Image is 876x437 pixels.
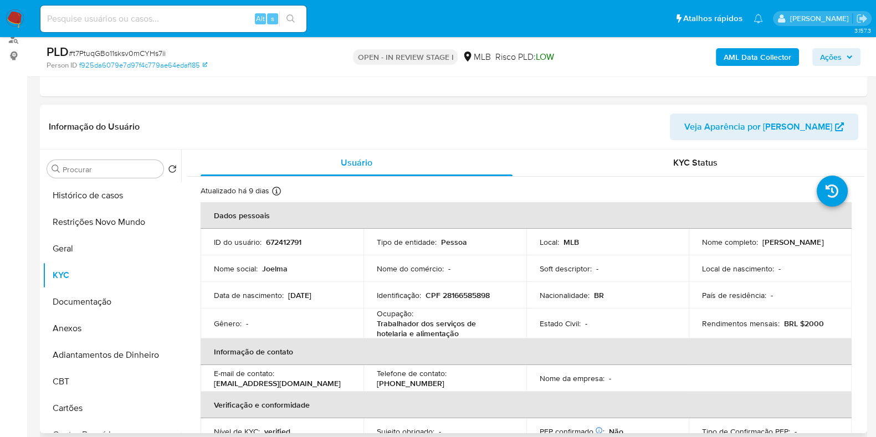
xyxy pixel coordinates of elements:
p: [DATE] [288,290,311,300]
th: Verificação e conformidade [201,392,852,418]
p: Local de nascimento : [702,264,774,274]
span: Alt [256,13,265,24]
button: Histórico de casos [43,182,181,209]
div: MLB [462,51,490,63]
button: search-icon [279,11,302,27]
b: Person ID [47,60,77,70]
span: Usuário [341,156,372,169]
p: Nome da empresa : [540,373,605,383]
p: Identificação : [377,290,421,300]
p: 672412791 [266,237,301,247]
button: Restrições Novo Mundo [43,209,181,235]
span: s [271,13,274,24]
p: País de residência : [702,290,766,300]
h1: Informação do Usuário [49,121,140,132]
span: Risco PLD: [495,51,554,63]
p: Gênero : [214,318,242,328]
p: Nome completo : [702,237,758,247]
button: Ações [812,48,860,66]
p: OPEN - IN REVIEW STAGE I [353,49,458,65]
p: verified [264,426,290,436]
p: Rendimentos mensais : [702,318,780,328]
p: - [778,264,781,274]
p: ID do usuário : [214,237,262,247]
p: Não [609,426,623,436]
span: # t7PtuqGBo11sksv0mCYHs7ii [69,48,166,59]
p: - [609,373,611,383]
button: CBT [43,368,181,395]
button: KYC [43,262,181,289]
p: Atualizado há 9 dias [201,186,269,196]
p: Estado Civil : [540,318,581,328]
p: - [585,318,587,328]
p: Tipo de entidade : [377,237,437,247]
p: [EMAIL_ADDRESS][DOMAIN_NAME] [214,378,341,388]
span: KYC Status [673,156,718,169]
b: PLD [47,43,69,60]
span: LOW [535,50,554,63]
button: Retornar ao pedido padrão [168,164,177,177]
p: Soft descriptor : [540,264,592,274]
p: Tipo de Confirmação PEP : [702,426,790,436]
span: Atalhos rápidos [683,13,742,24]
p: Joelma [262,264,288,274]
p: Sujeito obrigado : [377,426,434,436]
p: Telefone de contato : [377,368,447,378]
p: BRL $2000 [784,318,824,328]
button: Documentação [43,289,181,315]
input: Pesquise usuários ou casos... [40,12,306,26]
p: CPF 28166585898 [426,290,490,300]
p: - [448,264,450,274]
p: Local : [540,237,559,247]
a: Notificações [754,14,763,23]
button: Geral [43,235,181,262]
p: BR [594,290,604,300]
a: Sair [856,13,868,24]
th: Dados pessoais [201,202,852,229]
p: danilo.toledo@mercadolivre.com [790,13,852,24]
p: Nacionalidade : [540,290,590,300]
p: Nível de KYC : [214,426,260,436]
a: f925da6079e7d97f4c779ae64edaf185 [79,60,207,70]
p: Trabalhador dos serviços de hotelaria e alimentação [377,318,509,338]
p: MLB [563,237,579,247]
p: - [596,264,598,274]
p: PEP confirmado : [540,426,605,436]
p: Pessoa [441,237,467,247]
p: E-mail de contato : [214,368,274,378]
p: Nome do comércio : [377,264,444,274]
p: [PERSON_NAME] [762,237,823,247]
p: - [795,426,797,436]
p: - [771,290,773,300]
button: Anexos [43,315,181,342]
p: - [439,426,441,436]
span: Veja Aparência por [PERSON_NAME] [684,114,832,140]
p: - [246,318,248,328]
p: Ocupação : [377,309,413,318]
p: Nome social : [214,264,258,274]
p: Data de nascimento : [214,290,284,300]
input: Procurar [63,164,159,174]
th: Informação de contato [201,338,852,365]
span: Ações [820,48,842,66]
button: Adiantamentos de Dinheiro [43,342,181,368]
b: AML Data Collector [724,48,791,66]
button: AML Data Collector [716,48,799,66]
button: Cartões [43,395,181,421]
span: 3.157.3 [854,26,870,35]
button: Veja Aparência por [PERSON_NAME] [670,114,858,140]
button: Procurar [52,164,60,173]
p: [PHONE_NUMBER] [377,378,444,388]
